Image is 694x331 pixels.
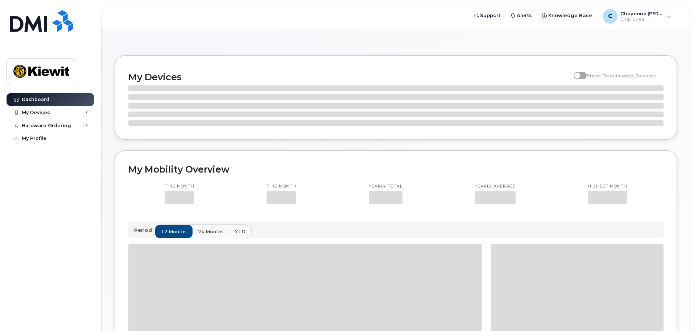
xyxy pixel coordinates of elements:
input: Show Deactivated Devices [574,69,579,74]
h2: My Mobility Overview [128,164,664,175]
p: Yearly total [369,183,402,189]
span: 24 months [198,228,224,235]
p: Highest month [588,183,627,189]
p: This month [267,183,296,189]
p: Period [134,227,155,234]
p: This month [165,183,194,189]
p: Yearly average [475,183,516,189]
h2: My Devices [128,72,570,82]
span: Show Deactivated Devices [587,73,656,78]
span: YTD [235,228,245,235]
